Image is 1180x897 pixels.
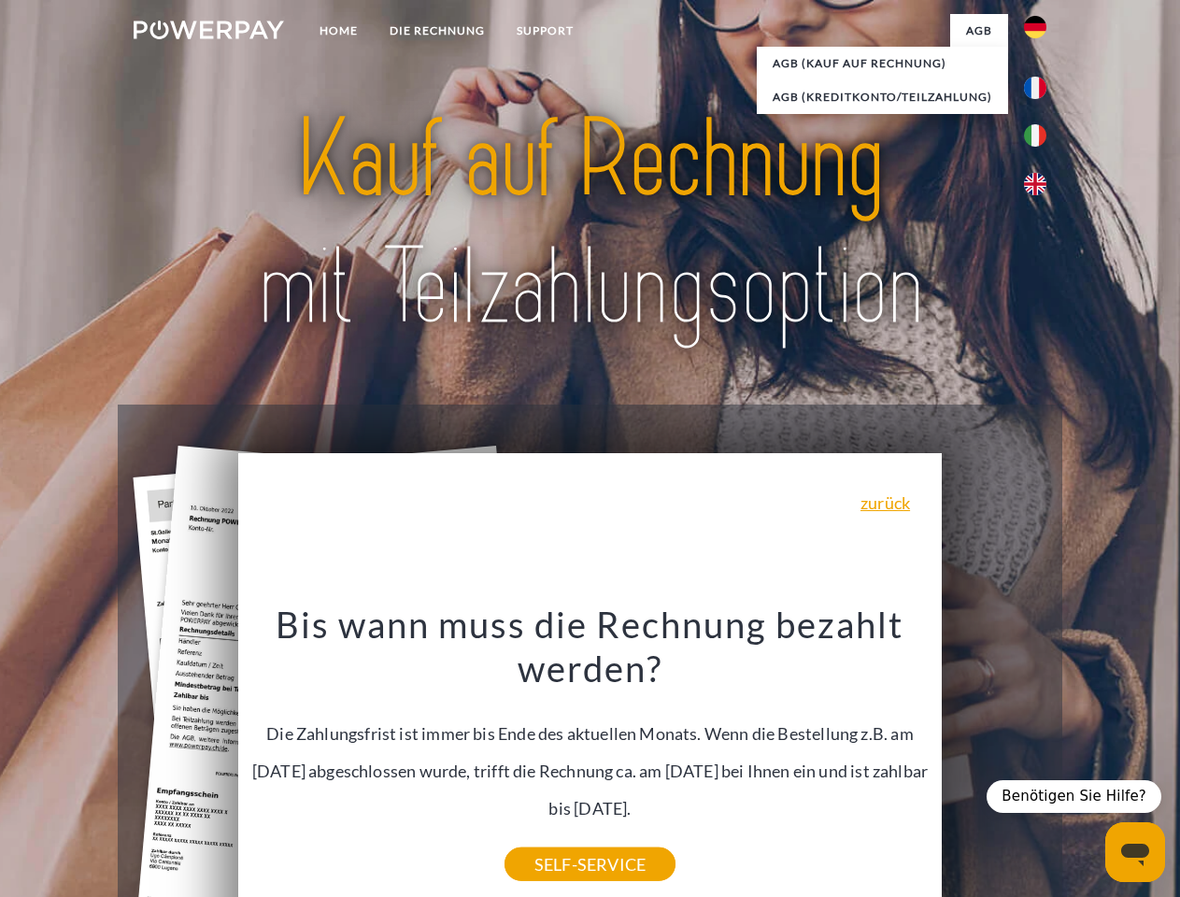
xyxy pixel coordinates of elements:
[757,80,1008,114] a: AGB (Kreditkonto/Teilzahlung)
[1024,173,1046,195] img: en
[249,602,931,691] h3: Bis wann muss die Rechnung bezahlt werden?
[1105,822,1165,882] iframe: Schaltfläche zum Öffnen des Messaging-Fensters; Konversation läuft
[134,21,284,39] img: logo-powerpay-white.svg
[1024,77,1046,99] img: fr
[757,47,1008,80] a: AGB (Kauf auf Rechnung)
[304,14,374,48] a: Home
[501,14,590,48] a: SUPPORT
[1024,124,1046,147] img: it
[249,602,931,864] div: Die Zahlungsfrist ist immer bis Ende des aktuellen Monats. Wenn die Bestellung z.B. am [DATE] abg...
[374,14,501,48] a: DIE RECHNUNG
[987,780,1161,813] div: Benötigen Sie Hilfe?
[178,90,1002,358] img: title-powerpay_de.svg
[860,494,910,511] a: zurück
[950,14,1008,48] a: agb
[505,847,675,881] a: SELF-SERVICE
[1024,16,1046,38] img: de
